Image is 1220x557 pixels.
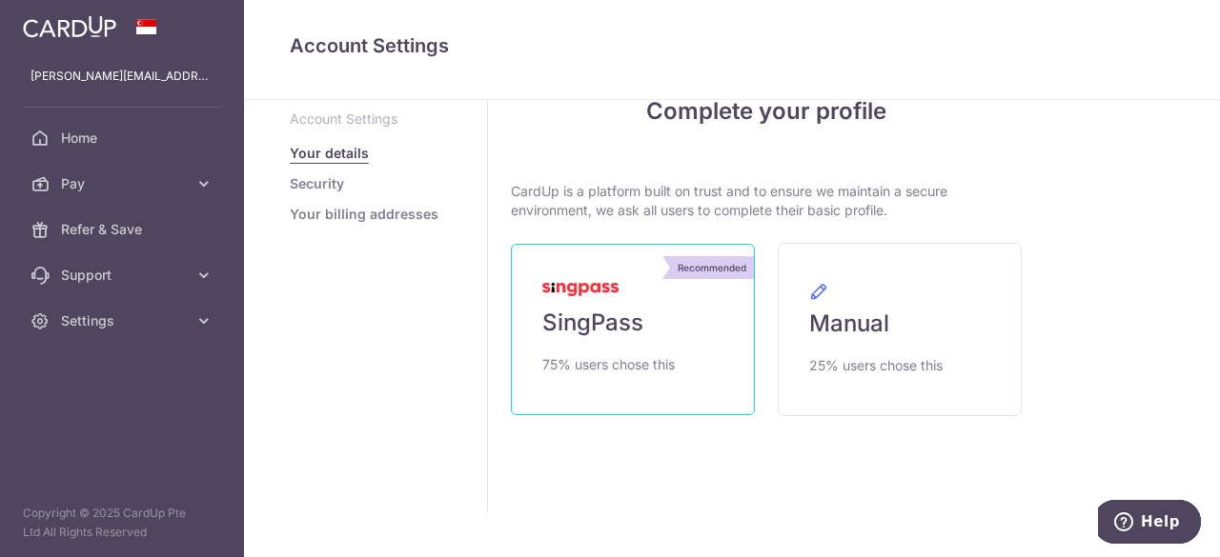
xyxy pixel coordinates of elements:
[778,243,1022,416] a: Manual 25% users chose this
[542,283,619,296] img: MyInfoLogo
[23,15,116,38] img: CardUp
[290,205,438,224] a: Your billing addresses
[290,109,441,129] p: Account Settings
[61,311,187,330] span: Settings
[61,174,187,193] span: Pay
[290,30,1174,61] h4: Account Settings
[542,353,675,376] span: 75% users chose this
[61,220,187,239] span: Refer & Save
[43,13,82,30] span: Help
[670,256,754,279] div: Recommended
[511,94,1022,129] h4: Complete your profile
[61,266,187,285] span: Support
[30,67,213,86] p: [PERSON_NAME][EMAIL_ADDRESS][DOMAIN_NAME]
[290,174,344,193] a: Security
[511,182,1022,220] p: CardUp is a platform built on trust and to ensure we maintain a secure environment, we ask all us...
[809,354,943,377] span: 25% users chose this
[511,244,755,415] a: Recommended SingPass 75% users chose this
[1098,500,1201,547] iframe: Opens a widget where you can find more information
[542,308,643,338] span: SingPass
[290,144,369,163] a: Your details
[809,308,889,339] span: Manual
[61,129,187,148] span: Home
